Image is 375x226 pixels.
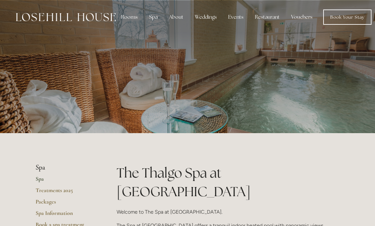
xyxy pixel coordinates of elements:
[223,11,249,23] div: Events
[164,11,188,23] div: About
[36,210,96,221] a: Spa Information
[116,11,143,23] div: Rooms
[250,11,285,23] div: Restaurant
[36,198,96,210] a: Packages
[117,164,339,201] h1: The Thalgo Spa at [GEOGRAPHIC_DATA]
[36,175,96,187] a: Spa
[36,164,96,172] li: Spa
[190,11,222,23] div: Weddings
[117,208,339,216] p: Welcome to The Spa at [GEOGRAPHIC_DATA].
[323,10,372,25] a: Book Your Stay
[16,13,116,21] img: Losehill House
[286,11,317,23] a: Vouchers
[36,187,96,198] a: Treatments 2025
[144,11,163,23] div: Spa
